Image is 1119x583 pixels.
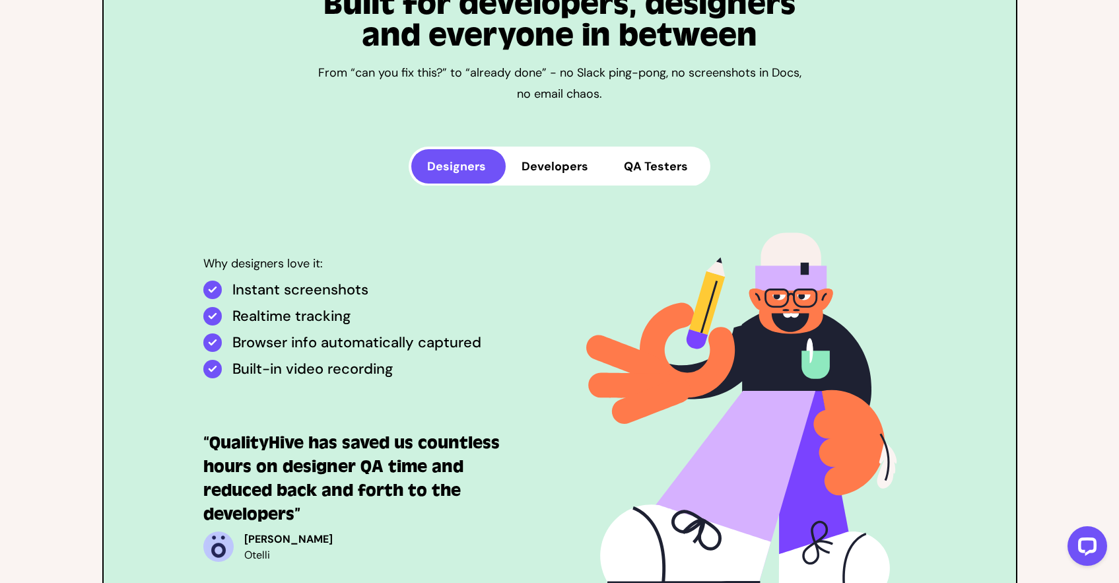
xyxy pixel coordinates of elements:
iframe: LiveChat chat widget [1057,521,1112,576]
h3: “QualityHive has saved us countless hours on designer QA time and reduced back and forth to the d... [203,431,531,526]
p: Realtime tracking [232,307,351,326]
img: Realtime tracking [203,307,222,326]
button: QA Testers [608,149,708,184]
p: Instant screenshots [232,281,368,299]
img: Built-in video recording [203,360,222,378]
p: Why designers love it: [203,254,531,273]
img: Browser info automatically captured [203,333,222,352]
p: Otelli [244,547,333,563]
button: Designers [411,149,506,184]
button: Developers [506,149,608,184]
h4: [PERSON_NAME] [244,532,333,547]
p: Built-in video recording [232,360,393,378]
p: Browser info automatically captured [232,333,481,352]
img: Jake Hughes [203,532,234,562]
img: Instant screenshots [203,281,222,299]
p: From “can you fix this?” to “already done” - no Slack ping-pong, no screenshots in Docs, no email... [316,62,803,104]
